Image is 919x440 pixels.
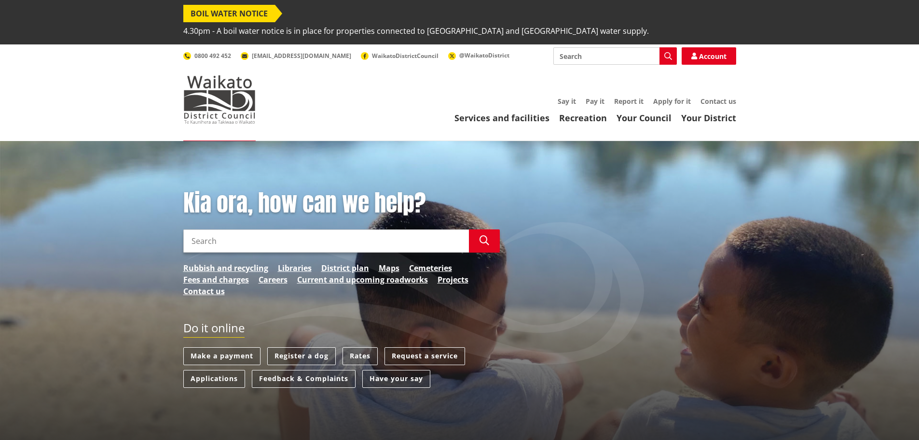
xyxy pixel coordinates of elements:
[183,370,245,388] a: Applications
[614,97,644,106] a: Report it
[361,52,439,60] a: WaikatoDistrictCouncil
[183,274,249,285] a: Fees and charges
[241,52,351,60] a: [EMAIL_ADDRESS][DOMAIN_NAME]
[448,51,509,59] a: @WaikatoDistrict
[409,262,452,274] a: Cemeteries
[653,97,691,106] a: Apply for it
[183,347,261,365] a: Make a payment
[558,97,576,106] a: Say it
[362,370,430,388] a: Have your say
[321,262,369,274] a: District plan
[617,112,672,124] a: Your Council
[183,5,275,22] span: BOIL WATER NOTICE
[559,112,607,124] a: Recreation
[183,229,469,253] input: Search input
[194,52,231,60] span: 0800 492 452
[384,347,465,365] a: Request a service
[183,22,649,40] span: 4.30pm - A boil water notice is in place for properties connected to [GEOGRAPHIC_DATA] and [GEOGR...
[343,347,378,365] a: Rates
[681,112,736,124] a: Your District
[454,112,549,124] a: Services and facilities
[183,75,256,124] img: Waikato District Council - Te Kaunihera aa Takiwaa o Waikato
[297,274,428,285] a: Current and upcoming roadworks
[183,262,268,274] a: Rubbish and recycling
[278,262,312,274] a: Libraries
[252,52,351,60] span: [EMAIL_ADDRESS][DOMAIN_NAME]
[700,97,736,106] a: Contact us
[183,321,245,338] h2: Do it online
[183,285,225,297] a: Contact us
[372,52,439,60] span: WaikatoDistrictCouncil
[267,347,336,365] a: Register a dog
[553,47,677,65] input: Search input
[183,189,500,217] h1: Kia ora, how can we help?
[252,370,356,388] a: Feedback & Complaints
[586,97,604,106] a: Pay it
[682,47,736,65] a: Account
[459,51,509,59] span: @WaikatoDistrict
[438,274,468,285] a: Projects
[183,52,231,60] a: 0800 492 452
[379,262,399,274] a: Maps
[259,274,288,285] a: Careers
